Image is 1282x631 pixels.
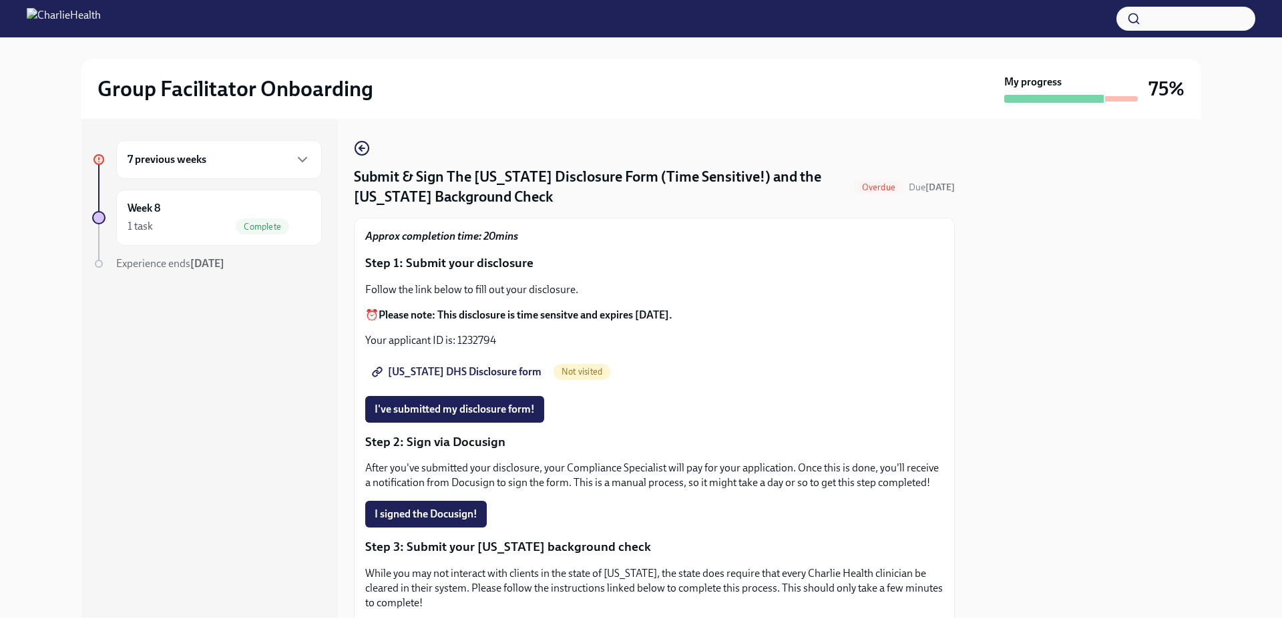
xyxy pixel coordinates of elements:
[97,75,373,102] h2: Group Facilitator Onboarding
[365,396,544,423] button: I've submitted my disclosure form!
[1004,75,1062,89] strong: My progress
[365,254,943,272] p: Step 1: Submit your disclosure
[554,367,610,377] span: Not visited
[128,201,160,216] h6: Week 8
[365,538,943,556] p: Step 3: Submit your [US_STATE] background check
[365,359,551,385] a: [US_STATE] DHS Disclosure form
[375,365,542,379] span: [US_STATE] DHS Disclosure form
[116,257,224,270] span: Experience ends
[909,181,955,194] span: July 16th, 2025 10:00
[128,219,153,234] div: 1 task
[92,190,322,246] a: Week 81 taskComplete
[854,182,903,192] span: Overdue
[354,167,849,207] h4: Submit & Sign The [US_STATE] Disclosure Form (Time Sensitive!) and the [US_STATE] Background Check
[365,282,943,297] p: Follow the link below to fill out your disclosure.
[379,308,672,321] strong: Please note: This disclosure is time sensitve and expires [DATE].
[128,152,206,167] h6: 7 previous weeks
[365,461,943,490] p: After you've submitted your disclosure, your Compliance Specialist will pay for your application....
[909,182,955,193] span: Due
[365,501,487,528] button: I signed the Docusign!
[375,507,477,521] span: I signed the Docusign!
[116,140,322,179] div: 7 previous weeks
[375,403,535,416] span: I've submitted my disclosure form!
[925,182,955,193] strong: [DATE]
[365,333,943,348] p: Your applicant ID is: 1232794
[27,8,101,29] img: CharlieHealth
[1148,77,1185,101] h3: 75%
[365,433,943,451] p: Step 2: Sign via Docusign
[365,566,943,610] p: While you may not interact with clients in the state of [US_STATE], the state does require that e...
[236,222,289,232] span: Complete
[365,230,518,242] strong: Approx completion time: 20mins
[365,308,943,323] p: ⏰
[190,257,224,270] strong: [DATE]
